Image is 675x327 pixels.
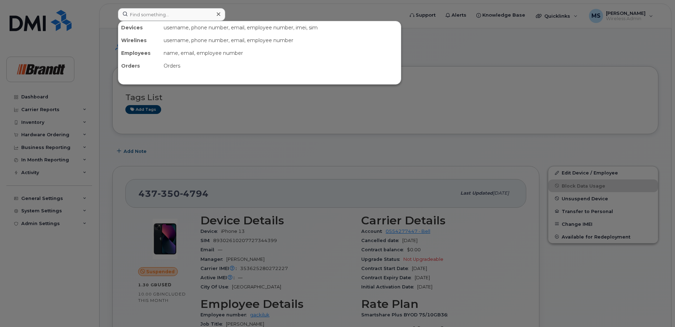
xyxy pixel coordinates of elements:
div: username, phone number, email, employee number, imei, sim [161,21,401,34]
div: name, email, employee number [161,47,401,59]
div: Employees [118,47,161,59]
div: username, phone number, email, employee number [161,34,401,47]
div: Devices [118,21,161,34]
div: Wirelines [118,34,161,47]
div: Orders [161,59,401,72]
div: Orders [118,59,161,72]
